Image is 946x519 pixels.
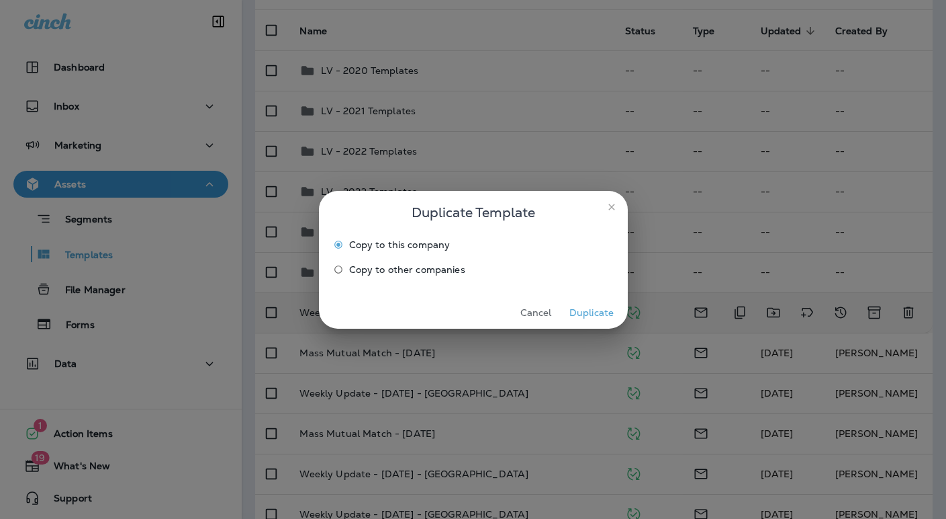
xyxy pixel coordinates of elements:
button: Cancel [511,303,561,323]
button: Duplicate [567,303,617,323]
span: Copy to other companies [349,264,465,275]
span: Duplicate Template [412,202,535,223]
button: close [601,196,622,218]
span: Copy to this company [349,239,451,250]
